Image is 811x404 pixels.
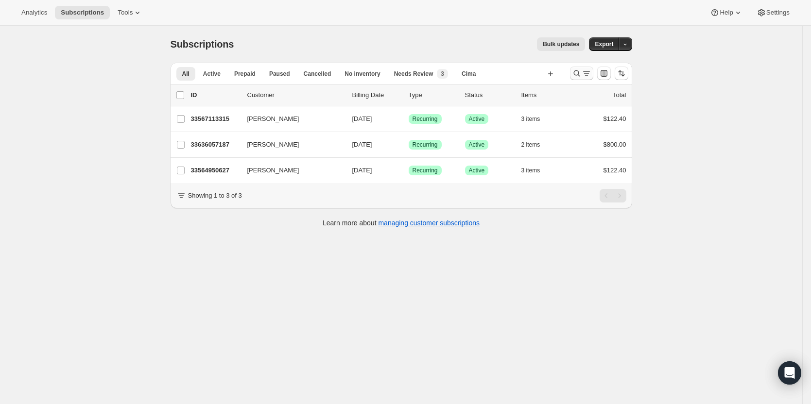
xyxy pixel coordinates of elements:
span: Bulk updates [543,40,579,48]
span: No inventory [345,70,380,78]
div: Open Intercom Messenger [778,361,801,385]
span: Active [469,115,485,123]
p: Showing 1 to 3 of 3 [188,191,242,201]
span: Active [469,141,485,149]
button: 3 items [521,164,551,177]
span: Subscriptions [61,9,104,17]
span: $122.40 [604,115,626,122]
button: Analytics [16,6,53,19]
button: [PERSON_NAME] [242,163,339,178]
button: Subscriptions [55,6,110,19]
a: managing customer subscriptions [378,219,480,227]
div: Items [521,90,570,100]
div: IDCustomerBilling DateTypeStatusItemsTotal [191,90,626,100]
button: 2 items [521,138,551,151]
span: [PERSON_NAME] [247,140,299,150]
button: [PERSON_NAME] [242,111,339,127]
span: Settings [766,9,790,17]
span: $122.40 [604,167,626,174]
span: Active [469,167,485,174]
button: Create new view [543,67,558,81]
span: [DATE] [352,141,372,148]
p: Total [613,90,626,100]
span: Help [720,9,733,17]
button: Customize table column order and visibility [597,67,611,80]
button: Export [589,37,619,51]
span: [DATE] [352,167,372,174]
span: [DATE] [352,115,372,122]
button: Tools [112,6,148,19]
span: 2 items [521,141,540,149]
p: 33636057187 [191,140,240,150]
span: Tools [118,9,133,17]
span: All [182,70,190,78]
nav: Pagination [600,189,626,202]
button: [PERSON_NAME] [242,137,339,152]
p: Status [465,90,514,100]
span: Cancelled [304,70,331,78]
p: 33564950627 [191,166,240,175]
button: 3 items [521,112,551,126]
div: Type [409,90,457,100]
span: $800.00 [604,141,626,148]
button: Settings [751,6,795,19]
p: Billing Date [352,90,401,100]
span: Export [595,40,613,48]
div: 33636057187[PERSON_NAME][DATE]SuccessRecurringSuccessActive2 items$800.00 [191,138,626,151]
span: Recurring [413,115,438,123]
span: 3 [441,70,444,78]
button: Bulk updates [537,37,585,51]
span: Recurring [413,141,438,149]
p: Learn more about [323,218,480,228]
span: [PERSON_NAME] [247,114,299,124]
span: Analytics [21,9,47,17]
span: 3 items [521,167,540,174]
span: Active [203,70,221,78]
p: 33567113315 [191,114,240,124]
button: Search and filter results [570,67,593,80]
p: ID [191,90,240,100]
span: Cima [462,70,476,78]
span: 3 items [521,115,540,123]
button: Help [704,6,748,19]
span: Needs Review [394,70,433,78]
span: [PERSON_NAME] [247,166,299,175]
button: Sort the results [615,67,628,80]
span: Paused [269,70,290,78]
span: Subscriptions [171,39,234,50]
span: Prepaid [234,70,256,78]
div: 33564950627[PERSON_NAME][DATE]SuccessRecurringSuccessActive3 items$122.40 [191,164,626,177]
span: Recurring [413,167,438,174]
div: 33567113315[PERSON_NAME][DATE]SuccessRecurringSuccessActive3 items$122.40 [191,112,626,126]
p: Customer [247,90,345,100]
